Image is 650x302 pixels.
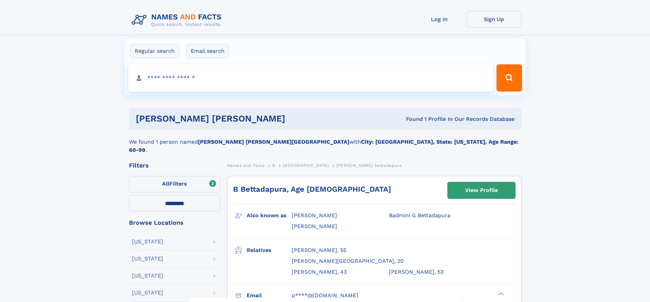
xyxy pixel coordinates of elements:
div: ❯ [496,291,504,296]
a: B Bettadapura, Age [DEMOGRAPHIC_DATA] [233,185,391,193]
label: Regular search [130,44,179,58]
b: City: [GEOGRAPHIC_DATA], State: [US_STATE], Age Range: 60-99 [129,139,518,153]
div: [US_STATE] [132,239,163,244]
h3: Also known as [247,210,292,221]
a: [GEOGRAPHIC_DATA] [283,161,329,170]
h3: Email [247,290,292,301]
span: [GEOGRAPHIC_DATA] [283,163,329,168]
span: [PERSON_NAME] [292,223,337,229]
a: [PERSON_NAME], 53 [389,268,444,276]
span: B [272,163,275,168]
input: search input [128,64,494,92]
div: We found 1 person named with . [129,130,521,154]
span: Badmini G Bettadapura [389,212,450,219]
h1: [PERSON_NAME] [PERSON_NAME] [136,114,346,123]
div: [US_STATE] [132,256,163,261]
label: Email search [186,44,229,58]
a: B [272,161,275,170]
a: View Profile [448,182,515,198]
h3: Relatives [247,244,292,256]
div: Found 1 Profile In Our Records Database [346,115,515,123]
img: Logo Names and Facts [129,11,227,29]
div: [US_STATE] [132,273,163,279]
div: [US_STATE] [132,290,163,296]
div: Browse Locations [129,220,220,226]
a: [PERSON_NAME], 55 [292,247,346,254]
button: Search Button [496,64,522,92]
a: [PERSON_NAME][GEOGRAPHIC_DATA], 20 [292,257,404,265]
label: Filters [129,176,220,192]
div: View Profile [465,182,498,198]
div: Filters [129,162,220,169]
span: All [162,180,169,187]
span: [PERSON_NAME] [292,212,337,219]
b: [PERSON_NAME] [PERSON_NAME][GEOGRAPHIC_DATA] [198,139,349,145]
a: Sign Up [467,11,521,28]
a: Log In [412,11,467,28]
a: [PERSON_NAME], 43 [292,268,347,276]
a: Names and Facts [227,161,265,170]
span: [PERSON_NAME] bettadapura [336,163,402,168]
